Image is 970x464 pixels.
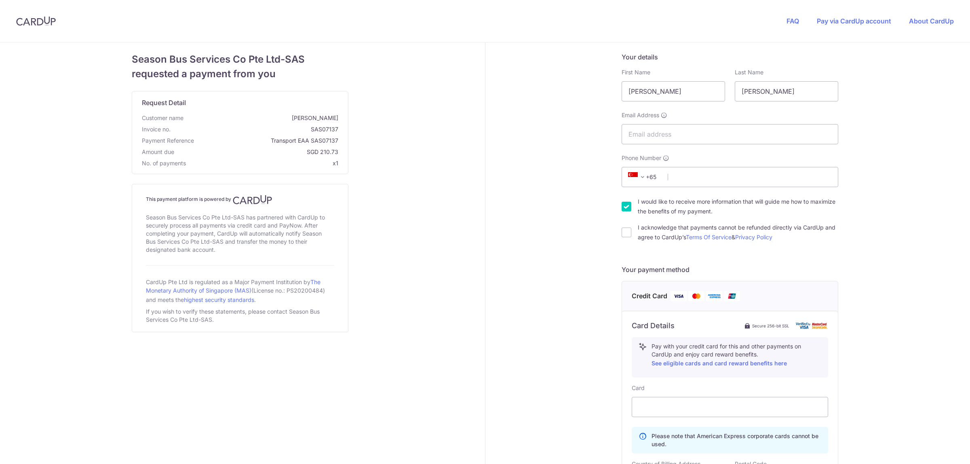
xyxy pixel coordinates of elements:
[622,124,838,144] input: Email address
[796,322,828,329] img: card secure
[632,291,667,301] span: Credit Card
[639,402,821,412] iframe: Secure card payment input frame
[735,81,838,101] input: Last name
[142,159,186,167] span: No. of payments
[184,296,254,303] a: highest security standards
[233,195,272,205] img: CardUp
[146,306,334,325] div: If you wish to verify these statements, please contact Season Bus Services Co Pte Ltd-SAS.
[177,148,338,156] span: SGD 210.73
[817,17,891,25] a: Pay via CardUp account
[142,99,186,107] span: translation missing: en.request_detail
[688,291,704,301] img: Mastercard
[632,384,645,392] label: Card
[671,291,687,301] img: Visa
[787,17,799,25] a: FAQ
[724,291,740,301] img: Union Pay
[142,114,183,122] span: Customer name
[638,197,838,216] label: I would like to receive more information that will guide me how to maximize the benefits of my pa...
[142,148,174,156] span: Amount due
[622,111,659,119] span: Email Address
[909,17,954,25] a: About CardUp
[146,212,334,255] div: Season Bus Services Co Pte Ltd-SAS has partnered with CardUp to securely process all payments via...
[735,234,772,240] a: Privacy Policy
[652,342,821,368] p: Pay with your credit card for this and other payments on CardUp and enjoy card reward benefits.
[197,137,338,145] span: Transport EAA SAS07137
[16,16,56,26] img: CardUp
[622,68,650,76] label: First Name
[626,172,662,182] span: +65
[333,160,338,167] span: x1
[132,52,348,67] span: Season Bus Services Co Pte Ltd-SAS
[174,125,338,133] span: SAS07137
[622,154,661,162] span: Phone Number
[632,321,675,331] h6: Card Details
[187,114,338,122] span: [PERSON_NAME]
[652,360,787,367] a: See eligible cards and card reward benefits here
[146,195,334,205] h4: This payment platform is powered by
[622,81,725,101] input: First name
[622,265,838,274] h5: Your payment method
[142,125,171,133] span: Invoice no.
[735,68,763,76] label: Last Name
[628,172,647,182] span: +65
[686,234,732,240] a: Terms Of Service
[706,291,722,301] img: American Express
[652,432,821,448] p: Please note that American Express corporate cards cannot be used.
[638,223,838,242] label: I acknowledge that payments cannot be refunded directly via CardUp and agree to CardUp’s &
[146,275,334,306] div: CardUp Pte Ltd is regulated as a Major Payment Institution by (License no.: PS20200484) and meets...
[752,323,789,329] span: Secure 256-bit SSL
[132,67,348,81] span: requested a payment from you
[622,52,838,62] h5: Your details
[142,137,194,144] span: translation missing: en.payment_reference
[918,440,962,460] iframe: Opens a widget where you can find more information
